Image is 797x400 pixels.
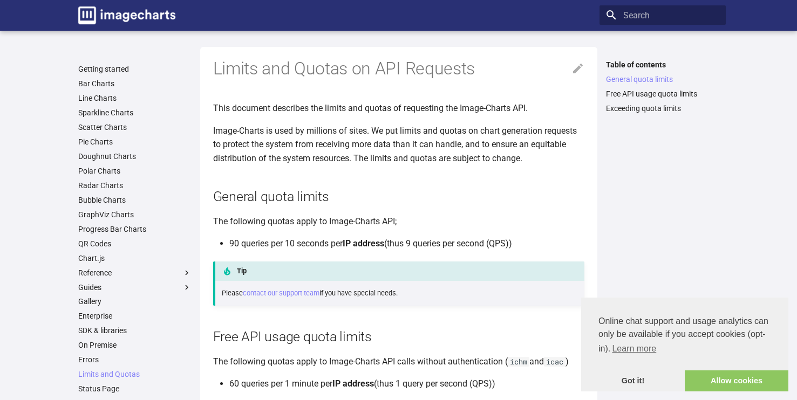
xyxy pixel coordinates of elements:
[78,224,192,234] a: Progress Bar Charts
[78,239,192,249] a: QR Codes
[78,166,192,176] a: Polar Charts
[78,253,192,263] a: Chart.js
[78,296,192,306] a: Gallery
[343,238,384,249] strong: IP address
[600,60,726,113] nav: Table of contents
[222,288,578,299] p: Please if you have special needs.
[606,89,719,99] a: Free API usage quota limits
[78,210,192,219] a: GraphViz Charts
[610,341,658,357] a: learn more about cookies
[78,64,192,74] a: Getting started
[78,282,192,292] label: Guides
[78,181,192,190] a: Radar Charts
[581,298,788,391] div: cookieconsent
[78,384,192,394] a: Status Page
[581,370,685,392] a: dismiss cookie message
[78,6,175,24] img: logo
[606,74,719,84] a: General quota limits
[213,355,584,369] p: The following quotas apply to Image-Charts API calls without authentication ( and )
[78,122,192,132] a: Scatter Charts
[213,124,584,165] p: Image-Charts is used by millions of sites. We put limits and quotas on chart generation requests ...
[606,104,719,113] a: Exceeding quota limits
[544,357,566,367] code: icac
[78,268,192,278] label: Reference
[229,237,584,251] li: 90 queries per 10 seconds per (thus 9 queries per second (QPS))
[598,315,771,357] span: Online chat support and usage analytics can only be available if you accept cookies (opt-in).
[78,369,192,379] a: Limits and Quotas
[78,311,192,321] a: Enterprise
[78,137,192,147] a: Pie Charts
[213,215,584,229] p: The following quotas apply to Image-Charts API;
[213,187,584,206] h2: General quota limits
[78,355,192,364] a: Errors
[78,108,192,118] a: Sparkline Charts
[78,195,192,205] a: Bubble Charts
[213,58,584,80] h1: Limits and Quotas on API Requests
[508,357,529,367] code: ichm
[332,378,374,389] strong: IP address
[78,326,192,335] a: SDK & libraries
[78,151,192,161] a: Doughnut Charts
[78,340,192,350] a: On Premise
[213,101,584,115] p: This document describes the limits and quotas of requesting the Image-Charts API.
[78,93,192,103] a: Line Charts
[74,2,180,29] a: Image-Charts documentation
[600,5,726,25] input: Search
[213,327,584,346] h2: Free API usage quota limits
[243,289,319,297] a: contact our support team
[685,370,788,392] a: allow cookies
[229,377,584,391] li: 60 queries per 1 minute per (thus 1 query per second (QPS))
[600,60,726,70] label: Table of contents
[213,261,584,281] p: Tip
[78,79,192,88] a: Bar Charts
